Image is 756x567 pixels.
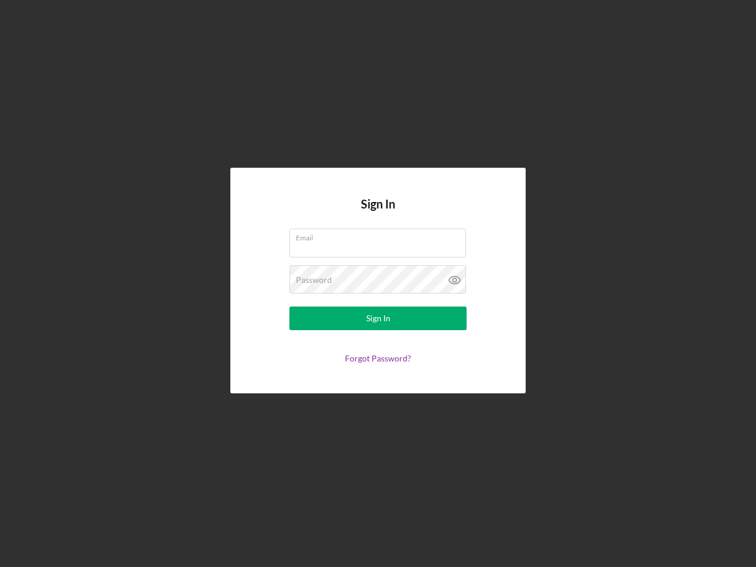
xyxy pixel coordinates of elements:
label: Password [296,275,332,285]
a: Forgot Password? [345,353,411,363]
div: Sign In [366,307,390,330]
label: Email [296,229,466,242]
button: Sign In [289,307,467,330]
h4: Sign In [361,197,395,229]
